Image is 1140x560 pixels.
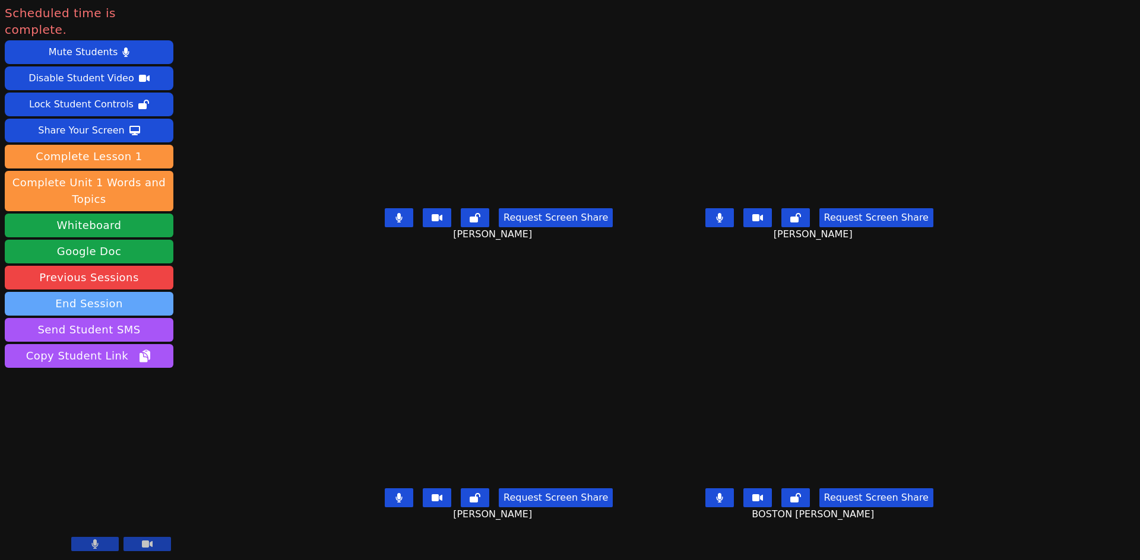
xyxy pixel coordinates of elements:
[499,488,613,507] button: Request Screen Share
[5,93,173,116] button: Lock Student Controls
[49,43,118,62] div: Mute Students
[5,318,173,342] button: Send Student SMS
[38,121,125,140] div: Share Your Screen
[453,227,535,241] span: [PERSON_NAME]
[5,266,173,289] a: Previous Sessions
[774,227,856,241] span: [PERSON_NAME]
[5,344,173,368] button: Copy Student Link
[5,40,173,64] button: Mute Students
[819,208,933,227] button: Request Screen Share
[453,507,535,521] span: [PERSON_NAME]
[5,119,173,142] button: Share Your Screen
[5,145,173,168] button: Complete Lesson 1
[5,292,173,316] button: End Session
[5,171,173,211] button: Complete Unit 1 Words and Topics
[819,488,933,507] button: Request Screen Share
[5,66,173,90] button: Disable Student Video
[26,348,152,364] span: Copy Student Link
[752,507,877,521] span: BOSTON [PERSON_NAME]
[29,95,134,114] div: Lock Student Controls
[5,240,173,263] a: Google Doc
[5,5,173,38] span: Scheduled time is complete.
[5,214,173,237] button: Whiteboard
[499,208,613,227] button: Request Screen Share
[28,69,134,88] div: Disable Student Video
